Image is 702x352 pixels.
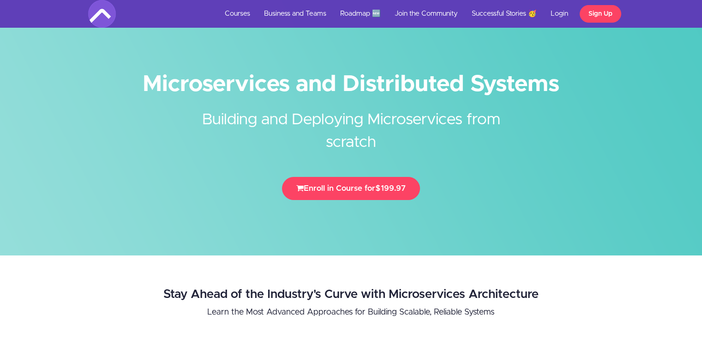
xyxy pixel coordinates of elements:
a: Sign Up [580,5,621,23]
h2: Building and Deploying Microservices from scratch [178,95,524,154]
button: Enroll in Course for$199.97 [282,177,420,200]
h1: Microservices and Distributed Systems [88,74,614,95]
h2: Stay Ahead of the Industry's Curve with Microservices Architecture [119,288,582,301]
span: $199.97 [375,184,406,192]
p: Learn the Most Advanced Approaches for Building Scalable, Reliable Systems [119,306,582,319]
